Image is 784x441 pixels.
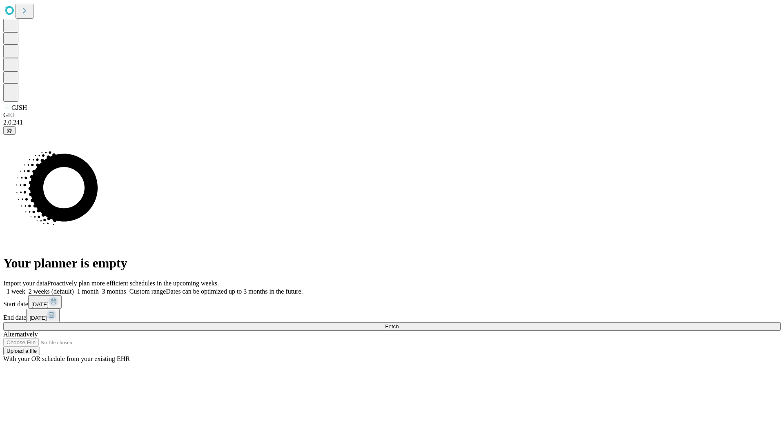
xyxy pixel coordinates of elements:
span: Alternatively [3,331,38,338]
button: [DATE] [26,309,60,322]
span: [DATE] [29,315,47,321]
div: GEI [3,111,781,119]
span: With your OR schedule from your existing EHR [3,355,130,362]
span: Import your data [3,280,47,287]
h1: Your planner is empty [3,256,781,271]
button: @ [3,126,16,135]
span: 2 weeks (default) [29,288,74,295]
button: [DATE] [28,295,62,309]
span: @ [7,127,12,134]
div: 2.0.241 [3,119,781,126]
span: Dates can be optimized up to 3 months in the future. [166,288,303,295]
span: GJSH [11,104,27,111]
div: Start date [3,295,781,309]
span: 1 week [7,288,25,295]
span: Custom range [129,288,166,295]
div: End date [3,309,781,322]
span: Proactively plan more efficient schedules in the upcoming weeks. [47,280,219,287]
button: Fetch [3,322,781,331]
span: 3 months [102,288,126,295]
button: Upload a file [3,347,40,355]
span: [DATE] [31,301,49,307]
span: 1 month [77,288,99,295]
span: Fetch [385,323,399,330]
